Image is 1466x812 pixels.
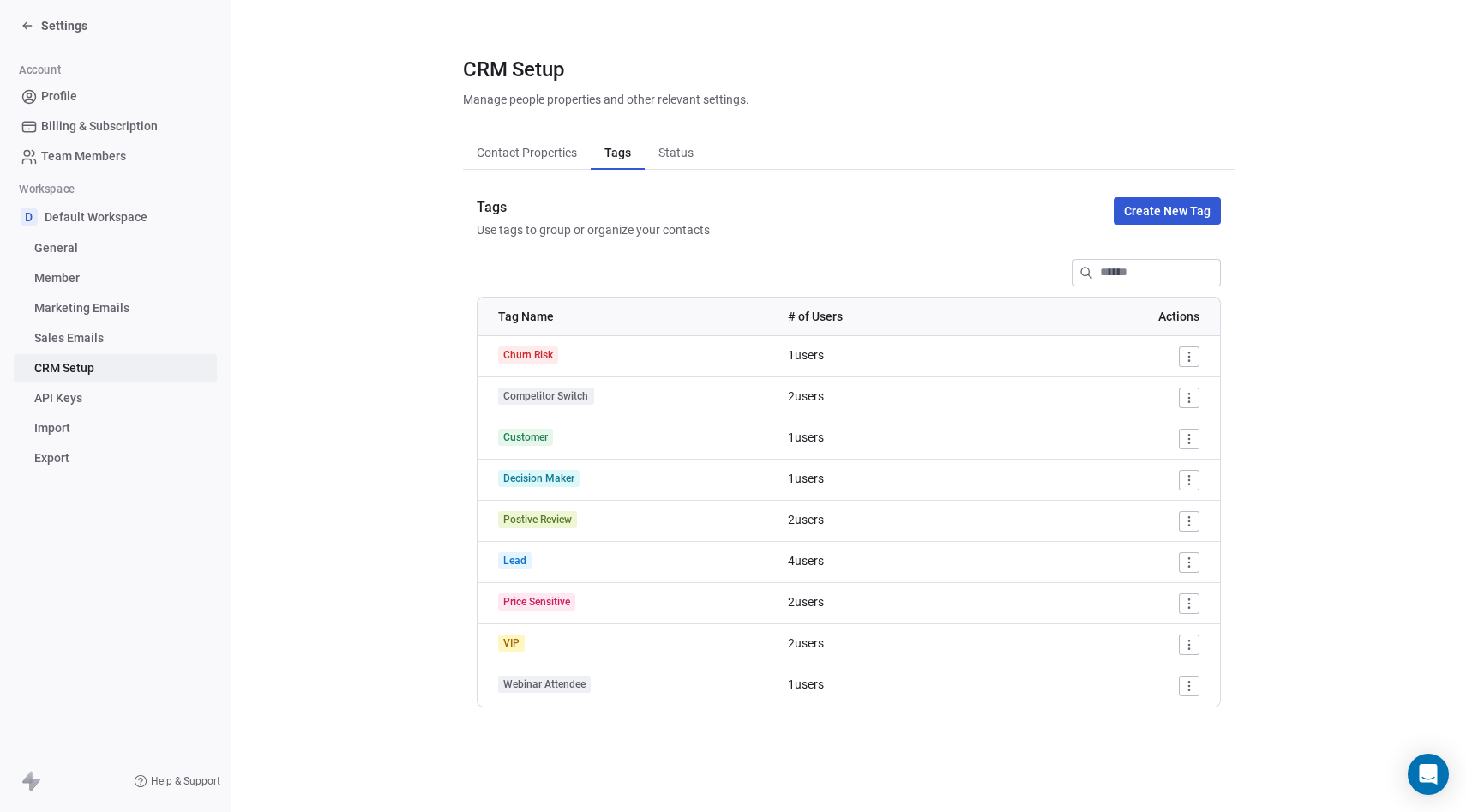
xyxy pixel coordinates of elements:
[134,774,220,788] a: Help & Support
[14,142,217,171] a: Team Members
[498,676,591,693] span: Webinar Attendee
[788,348,824,362] span: 1 users
[41,117,158,135] span: Billing & Subscription
[34,449,69,467] span: Export
[788,677,824,691] span: 1 users
[498,593,575,611] span: Price Sensitive
[498,310,554,323] span: Tag Name
[498,511,577,528] span: Postive Review
[14,82,217,111] a: Profile
[598,141,637,165] span: Tags
[34,389,82,407] span: API Keys
[34,299,129,317] span: Marketing Emails
[14,324,217,352] a: Sales Emails
[477,221,710,238] div: Use tags to group or organize your contacts
[1408,754,1449,795] div: Open Intercom Messenger
[34,359,94,377] span: CRM Setup
[41,87,77,105] span: Profile
[1158,310,1199,323] span: Actions
[41,17,87,34] span: Settings
[213,101,262,112] div: Mots-clés
[498,635,525,652] span: VIP
[14,414,217,442] a: Import
[463,57,565,82] span: CRM Setup
[788,472,824,485] span: 1 users
[788,310,843,323] span: # of Users
[69,99,83,113] img: tab_domain_overview_orange.svg
[788,554,824,568] span: 4 users
[14,294,217,322] a: Marketing Emails
[788,513,824,526] span: 2 users
[1114,197,1221,225] button: Create New Tag
[14,444,217,472] a: Export
[21,208,38,226] span: D
[34,239,78,257] span: General
[12,57,69,83] span: Account
[21,17,87,34] a: Settings
[14,354,217,382] a: CRM Setup
[788,636,824,650] span: 2 users
[41,147,126,165] span: Team Members
[34,329,104,347] span: Sales Emails
[498,552,532,569] span: Lead
[34,419,70,437] span: Import
[470,141,584,165] span: Contact Properties
[498,429,553,446] span: Customer
[498,388,594,405] span: Competitor Switch
[48,27,84,41] div: v 4.0.25
[477,197,710,218] div: Tags
[788,389,824,403] span: 2 users
[14,384,217,412] a: API Keys
[14,234,217,262] a: General
[45,208,147,226] span: Default Workspace
[498,346,558,364] span: Churn Risk
[11,177,81,202] span: Workspace
[463,91,749,108] span: Manage people properties and other relevant settings.
[788,595,824,609] span: 2 users
[498,470,580,487] span: Decision Maker
[195,99,208,113] img: tab_keywords_by_traffic_grey.svg
[788,430,824,444] span: 1 users
[652,141,700,165] span: Status
[34,269,80,287] span: Member
[45,45,194,58] div: Domaine: [DOMAIN_NAME]
[88,101,132,112] div: Domaine
[27,27,41,41] img: logo_orange.svg
[151,774,220,788] span: Help & Support
[27,45,41,58] img: website_grey.svg
[14,112,217,141] a: Billing & Subscription
[14,264,217,292] a: Member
